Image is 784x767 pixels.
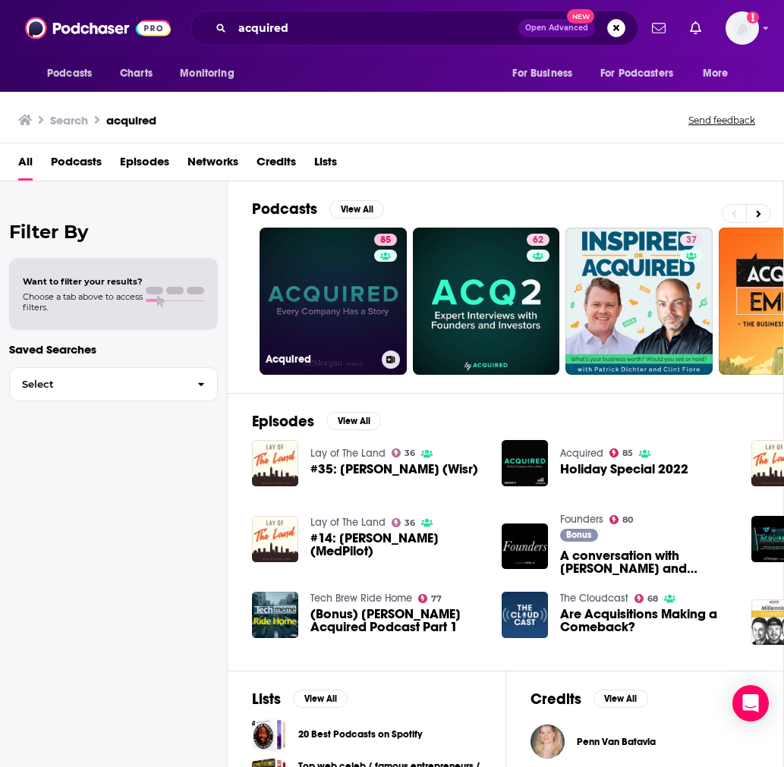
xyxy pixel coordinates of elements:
[502,523,548,570] img: A conversation with David and Ben from the Acquired podcast
[646,15,672,41] a: Show notifications dropdown
[590,59,695,88] button: open menu
[310,532,483,558] a: #14: Matt Buder Shapiro (MedPilot)
[9,342,218,357] p: Saved Searches
[18,149,33,181] a: All
[23,276,143,287] span: Want to filter your results?
[36,59,112,88] button: open menu
[260,228,407,375] a: 85Acquired
[310,608,483,633] span: (Bonus) [PERSON_NAME] Acquired Podcast Part 1
[51,149,102,181] a: Podcasts
[266,353,376,366] h3: Acquired
[531,725,565,759] a: Penn Van Batavia
[180,63,234,84] span: Monitoring
[518,19,595,37] button: Open AdvancedNew
[622,450,633,457] span: 85
[560,549,733,575] span: A conversation with [PERSON_NAME] and [PERSON_NAME] from the Acquired podcast
[252,516,298,562] a: #14: Matt Buder Shapiro (MedPilot)
[106,113,156,127] h3: acquired
[732,685,769,721] div: Open Intercom Messenger
[531,690,648,709] a: CreditsView All
[560,447,603,460] a: Acquired
[502,59,591,88] button: open menu
[257,149,296,181] a: Credits
[10,379,185,389] span: Select
[560,549,733,575] a: A conversation with David and Ben from the Acquired podcast
[431,596,442,602] span: 77
[527,234,549,246] a: 62
[252,690,348,709] a: ListsView All
[567,9,594,24] span: New
[577,736,656,748] a: Penn Van Batavia
[9,221,218,243] h2: Filter By
[747,11,759,24] svg: Add a profile image
[726,11,759,45] button: Show profile menu
[600,63,673,84] span: For Podcasters
[314,149,337,181] a: Lists
[252,690,281,709] h2: Lists
[252,200,384,218] a: PodcastsView All
[560,463,688,476] a: Holiday Special 2022
[310,608,483,633] a: (Bonus) Brian On Acquired Podcast Part 1
[609,448,634,457] a: 85
[252,200,317,218] h2: Podcasts
[293,690,348,708] button: View All
[374,234,397,246] a: 85
[502,440,548,486] a: Holiday Special 2022
[252,412,381,431] a: EpisodesView All
[50,113,88,127] h3: Search
[622,517,633,523] span: 80
[512,63,572,84] span: For Business
[692,59,748,88] button: open menu
[120,149,169,181] a: Episodes
[634,594,659,603] a: 68
[310,463,478,476] span: #35: [PERSON_NAME] (Wisr)
[680,234,703,246] a: 37
[560,608,733,633] a: Are Acquisitions Making a Comeback?
[47,63,92,84] span: Podcasts
[190,11,638,46] div: Search podcasts, credits, & more...
[25,14,171,42] img: Podchaser - Follow, Share and Rate Podcasts
[252,592,298,638] img: (Bonus) Brian On Acquired Podcast Part 1
[326,412,381,430] button: View All
[684,114,760,127] button: Send feedback
[726,11,759,45] span: Logged in as sashagoldin
[252,718,286,752] a: 20 Best Podcasts on Spotify
[418,594,442,603] a: 77
[329,200,384,218] button: View All
[310,532,483,558] span: #14: [PERSON_NAME] (MedPilot)
[413,228,560,375] a: 62
[405,450,415,457] span: 36
[594,690,648,708] button: View All
[531,690,581,709] h2: Credits
[647,596,658,602] span: 68
[232,16,518,40] input: Search podcasts, credits, & more...
[686,233,697,248] span: 37
[525,24,588,32] span: Open Advanced
[110,59,162,88] a: Charts
[531,718,760,766] button: Penn Van BataviaPenn Van Batavia
[187,149,238,181] a: Networks
[252,440,298,486] img: #35: Kate Volzer (Wisr)
[380,233,391,248] span: 85
[684,15,707,41] a: Show notifications dropdown
[9,367,218,401] button: Select
[609,515,634,524] a: 80
[565,228,713,375] a: 37
[120,63,153,84] span: Charts
[560,513,603,526] a: Founders
[310,592,412,605] a: Tech Brew Ride Home
[392,518,416,527] a: 36
[298,726,422,743] a: 20 Best Podcasts on Spotify
[310,463,478,476] a: #35: Kate Volzer (Wisr)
